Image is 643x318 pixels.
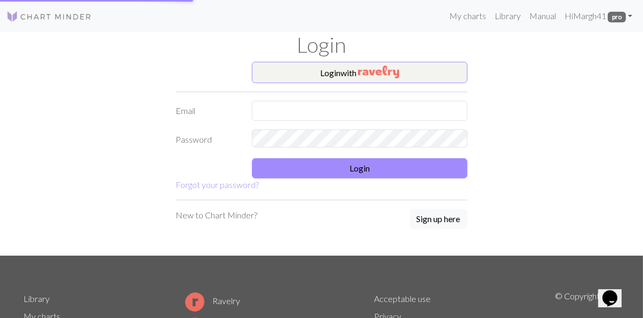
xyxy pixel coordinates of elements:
[170,101,246,121] label: Email
[358,66,399,78] img: Ravelry
[6,10,92,23] img: Logo
[176,180,259,190] a: Forgot your password?
[18,32,626,58] h1: Login
[410,209,467,230] a: Sign up here
[490,5,525,27] a: Library
[252,158,467,178] button: Login
[170,129,246,150] label: Password
[445,5,490,27] a: My charts
[608,12,626,22] span: pro
[560,5,637,27] a: HiMargh41 pro
[185,296,241,306] a: Ravelry
[185,292,204,312] img: Ravelry logo
[598,275,632,307] iframe: chat widget
[252,62,467,83] button: Loginwith
[24,293,50,304] a: Library
[525,5,560,27] a: Manual
[375,293,431,304] a: Acceptable use
[410,209,467,229] button: Sign up here
[176,209,258,222] p: New to Chart Minder?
